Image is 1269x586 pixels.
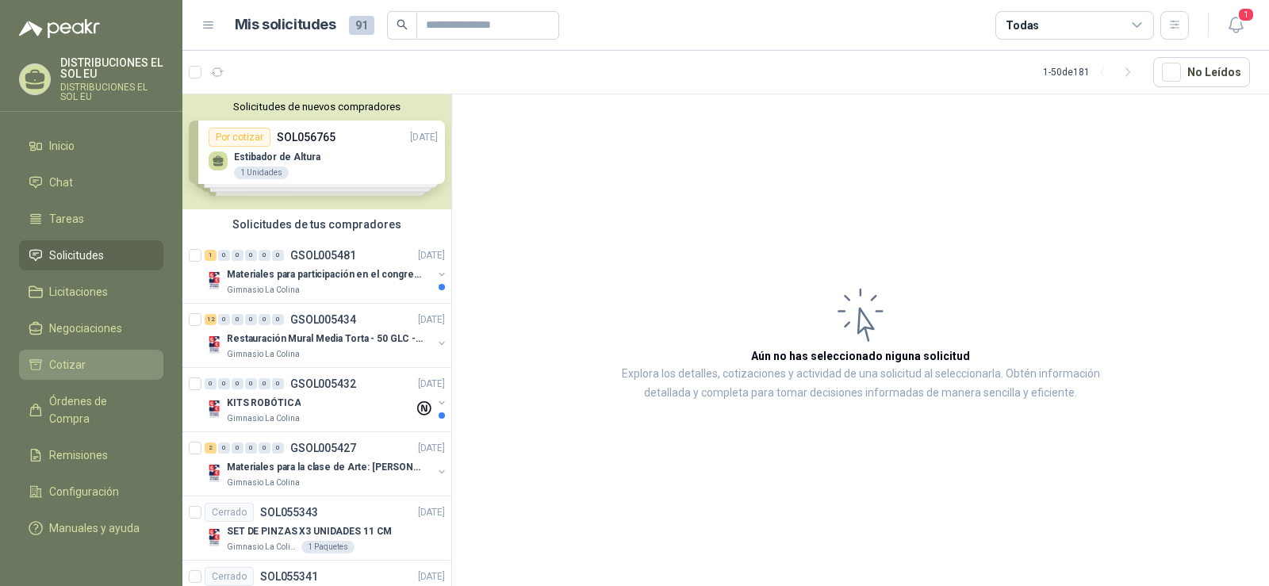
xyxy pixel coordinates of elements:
button: Solicitudes de nuevos compradores [189,101,445,113]
div: 0 [245,378,257,389]
a: Licitaciones [19,277,163,307]
a: 0 0 0 0 0 0 GSOL005432[DATE] Company LogoKITS ROBÓTICAGimnasio La Colina [205,374,448,425]
a: Negociaciones [19,313,163,343]
p: [DATE] [418,441,445,456]
img: Company Logo [205,400,224,419]
p: SET DE PINZAS X3 UNIDADES 11 CM [227,524,392,539]
div: Todas [1006,17,1039,34]
span: Solicitudes [49,247,104,264]
a: Cotizar [19,350,163,380]
h1: Mis solicitudes [235,13,336,36]
span: 1 [1237,7,1255,22]
button: No Leídos [1153,57,1250,87]
p: GSOL005481 [290,250,356,261]
a: Órdenes de Compra [19,386,163,434]
a: Tareas [19,204,163,234]
p: Materiales para la clase de Arte: [PERSON_NAME] [227,460,424,475]
div: Cerrado [205,503,254,522]
p: Restauración Mural Media Torta - 50 GLC - URGENTE [227,331,424,347]
div: 0 [232,378,243,389]
div: 0 [245,314,257,325]
span: Órdenes de Compra [49,393,148,427]
span: Remisiones [49,446,108,464]
span: Negociaciones [49,320,122,337]
div: Solicitudes de nuevos compradoresPor cotizarSOL056765[DATE] Estibador de Altura1 UnidadesPor coti... [182,94,451,209]
span: Chat [49,174,73,191]
p: Gimnasio La Colina [227,348,300,361]
a: Solicitudes [19,240,163,270]
div: 0 [259,250,270,261]
p: Gimnasio La Colina [227,541,298,553]
a: Remisiones [19,440,163,470]
p: [DATE] [418,312,445,327]
div: 1 [205,250,217,261]
span: Cotizar [49,356,86,373]
a: Configuración [19,477,163,507]
p: [DATE] [418,505,445,520]
div: 0 [245,442,257,454]
div: 0 [259,442,270,454]
span: Licitaciones [49,283,108,301]
div: 0 [232,314,243,325]
p: SOL055343 [260,507,318,518]
span: Tareas [49,210,84,228]
div: 12 [205,314,217,325]
a: 1 0 0 0 0 0 GSOL005481[DATE] Company LogoMateriales para participación en el congreso, UIGimnasio... [205,246,448,297]
span: Configuración [49,483,119,500]
span: 91 [349,16,374,35]
p: SOL055341 [260,571,318,582]
div: 0 [259,378,270,389]
a: Chat [19,167,163,197]
button: 1 [1221,11,1250,40]
div: 0 [272,378,284,389]
p: KITS ROBÓTICA [227,396,301,411]
div: 0 [272,250,284,261]
span: search [397,19,408,30]
p: GSOL005434 [290,314,356,325]
div: 0 [259,314,270,325]
img: Company Logo [205,335,224,354]
img: Company Logo [205,271,224,290]
span: Inicio [49,137,75,155]
p: [DATE] [418,377,445,392]
p: DISTRIBUCIONES EL SOL EU [60,82,163,101]
img: Company Logo [205,528,224,547]
p: Gimnasio La Colina [227,412,300,425]
p: GSOL005427 [290,442,356,454]
div: 0 [245,250,257,261]
div: 0 [232,250,243,261]
p: GSOL005432 [290,378,356,389]
div: 0 [218,314,230,325]
div: 0 [218,378,230,389]
div: 0 [272,314,284,325]
h3: Aún no has seleccionado niguna solicitud [751,347,970,365]
div: 1 - 50 de 181 [1043,59,1141,85]
div: Cerrado [205,567,254,586]
div: 0 [205,378,217,389]
div: Solicitudes de tus compradores [182,209,451,239]
p: DISTRIBUCIONES EL SOL EU [60,57,163,79]
div: 2 [205,442,217,454]
p: Gimnasio La Colina [227,284,300,297]
div: 1 Paquetes [301,541,355,553]
div: 0 [232,442,243,454]
p: [DATE] [418,248,445,263]
div: 0 [218,250,230,261]
img: Company Logo [205,464,224,483]
p: Explora los detalles, cotizaciones y actividad de una solicitud al seleccionarla. Obtén informaci... [611,365,1110,403]
a: 2 0 0 0 0 0 GSOL005427[DATE] Company LogoMateriales para la clase de Arte: [PERSON_NAME]Gimnasio ... [205,439,448,489]
span: Manuales y ayuda [49,519,140,537]
div: 0 [272,442,284,454]
a: CerradoSOL055343[DATE] Company LogoSET DE PINZAS X3 UNIDADES 11 CMGimnasio La Colina1 Paquetes [182,496,451,561]
p: [DATE] [418,569,445,584]
a: 12 0 0 0 0 0 GSOL005434[DATE] Company LogoRestauración Mural Media Torta - 50 GLC - URGENTEGimnas... [205,310,448,361]
img: Logo peakr [19,19,100,38]
p: Materiales para participación en el congreso, UI [227,267,424,282]
div: 0 [218,442,230,454]
a: Inicio [19,131,163,161]
p: Gimnasio La Colina [227,477,300,489]
a: Manuales y ayuda [19,513,163,543]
